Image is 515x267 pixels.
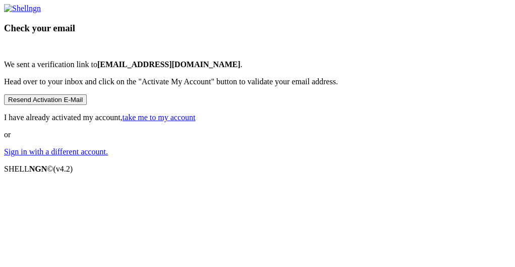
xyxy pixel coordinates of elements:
[4,147,108,156] a: Sign in with a different account.
[29,165,47,173] b: NGN
[4,113,511,122] p: I have already activated my account,
[4,4,511,156] div: or
[4,77,511,86] p: Head over to your inbox and click on the "Activate My Account" button to validate your email addr...
[123,113,196,122] a: take me to my account
[4,165,73,173] span: SHELL ©
[97,60,241,69] b: [EMAIL_ADDRESS][DOMAIN_NAME]
[4,94,87,105] button: Resend Activation E-Mail
[4,23,511,34] h3: Check your email
[4,60,511,69] p: We sent a verification link to .
[53,165,73,173] span: 4.2.0
[4,4,41,13] img: Shellngn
